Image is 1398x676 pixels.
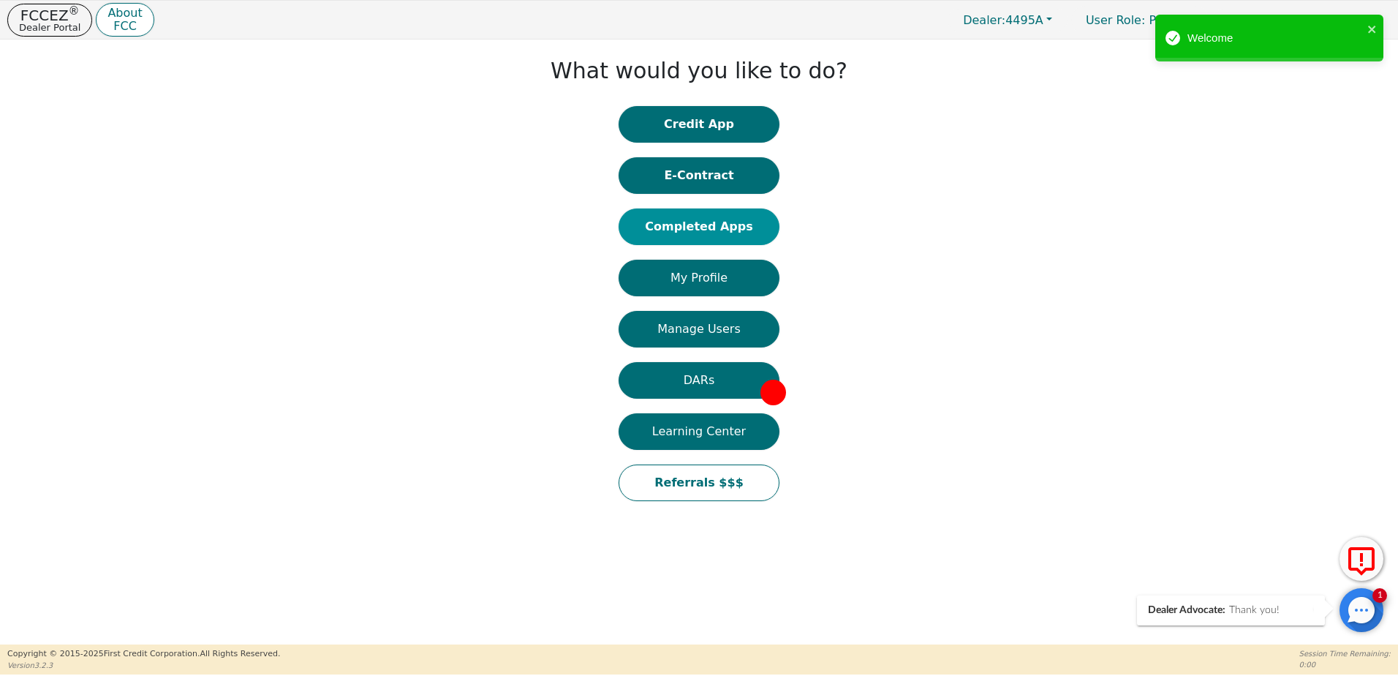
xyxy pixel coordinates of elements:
[107,7,142,19] p: About
[1340,537,1383,581] button: Report Error to FCC
[107,20,142,32] p: FCC
[963,13,1005,27] span: Dealer:
[1187,30,1363,47] div: Welcome
[619,465,779,501] button: Referrals $$$
[96,3,154,37] button: AboutFCC
[948,9,1068,31] button: Dealer:4495A
[1148,605,1225,615] span: Dealer Advocate:
[619,157,779,194] button: E-Contract
[1212,9,1391,31] button: 4495A:[PERSON_NAME]
[619,311,779,348] button: Manage Users
[19,23,80,32] p: Dealer Portal
[1071,6,1209,34] a: User Role: Primary
[1299,648,1391,659] p: Session Time Remaining:
[19,8,80,23] p: FCCEZ
[69,4,80,18] sup: ®
[1148,605,1314,615] div: Thank you!
[1071,6,1209,34] p: Primary
[963,13,1043,27] span: 4495A
[1367,20,1378,37] button: close
[7,4,92,37] button: FCCEZ®Dealer Portal
[619,260,779,296] button: My Profile
[1372,588,1387,603] div: 1
[200,649,280,658] span: All Rights Reserved.
[619,209,779,245] button: Completed Apps
[619,106,779,143] button: Credit App
[7,660,280,671] p: Version 3.2.3
[619,413,779,450] button: Learning Center
[619,362,779,399] button: DARs
[1299,659,1391,670] p: 0:00
[551,58,847,84] h1: What would you like to do?
[7,648,280,661] p: Copyright © 2015- 2025 First Credit Corporation.
[1086,13,1145,27] span: User Role :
